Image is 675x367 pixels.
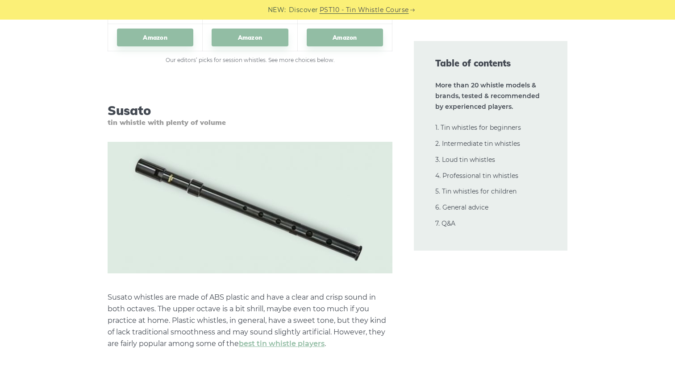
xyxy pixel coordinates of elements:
a: 1. Tin whistles for beginners [435,124,521,132]
a: 5. Tin whistles for children [435,187,517,195]
img: Susato Kildare Tin Whistle Tuneable [108,142,392,273]
a: 4. Professional tin whistles [435,172,518,180]
a: 3. Loud tin whistles [435,156,495,164]
a: Amazon [212,29,288,47]
figcaption: Our editors’ picks for session whistles. See more choices below. [108,56,392,65]
a: PST10 - Tin Whistle Course [320,5,409,15]
a: best tin whistle players [239,339,325,348]
span: Discover [289,5,318,15]
h3: Susato [108,103,392,127]
a: 7. Q&A [435,219,455,227]
strong: More than 20 whistle models & brands, tested & recommended by experienced players. [435,81,540,111]
span: tin whistle with plenty of volume [108,118,392,127]
a: 6. General advice [435,203,488,211]
span: NEW: [268,5,286,15]
p: Susato whistles are made of ABS plastic and have a clear and crisp sound in both octaves. The upp... [108,292,392,350]
a: Amazon [117,29,193,47]
span: Table of contents [435,57,546,70]
a: Amazon [307,29,383,47]
a: 2. Intermediate tin whistles [435,140,520,148]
